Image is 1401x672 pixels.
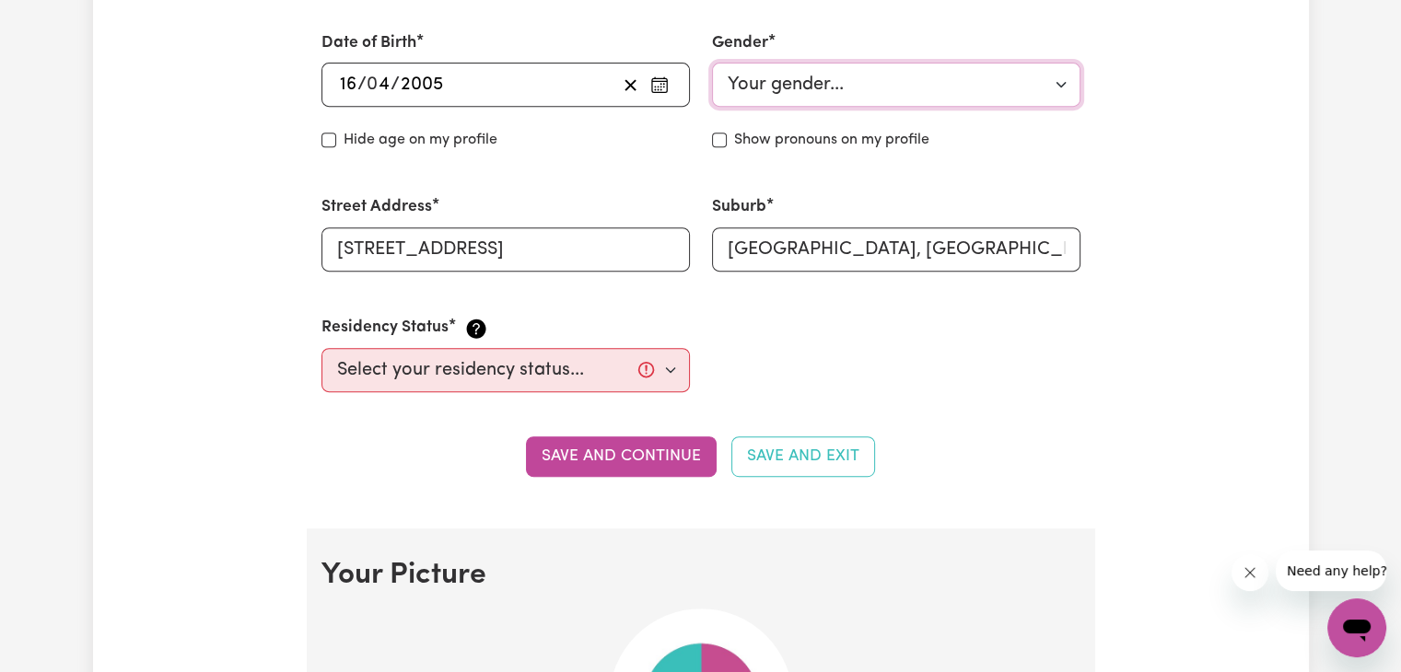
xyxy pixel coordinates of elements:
label: Street Address [321,195,432,219]
label: Gender [712,31,768,55]
label: Hide age on my profile [344,129,497,151]
span: / [391,75,400,95]
input: -- [339,71,357,98]
label: Show pronouns on my profile [734,129,929,151]
input: ---- [400,71,445,98]
h2: Your Picture [321,558,1080,593]
span: Need any help? [11,13,111,28]
span: / [357,75,367,95]
input: -- [368,71,391,98]
label: Suburb [712,195,766,219]
label: Date of Birth [321,31,416,55]
iframe: Close message [1232,554,1268,591]
input: e.g. North Bondi, New South Wales [712,227,1080,272]
iframe: Message from company [1276,550,1386,591]
label: Residency Status [321,316,449,340]
span: 0 [367,75,378,94]
iframe: Button to launch messaging window [1327,598,1386,657]
button: Save and Exit [731,436,875,477]
button: Save and continue [526,436,717,477]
